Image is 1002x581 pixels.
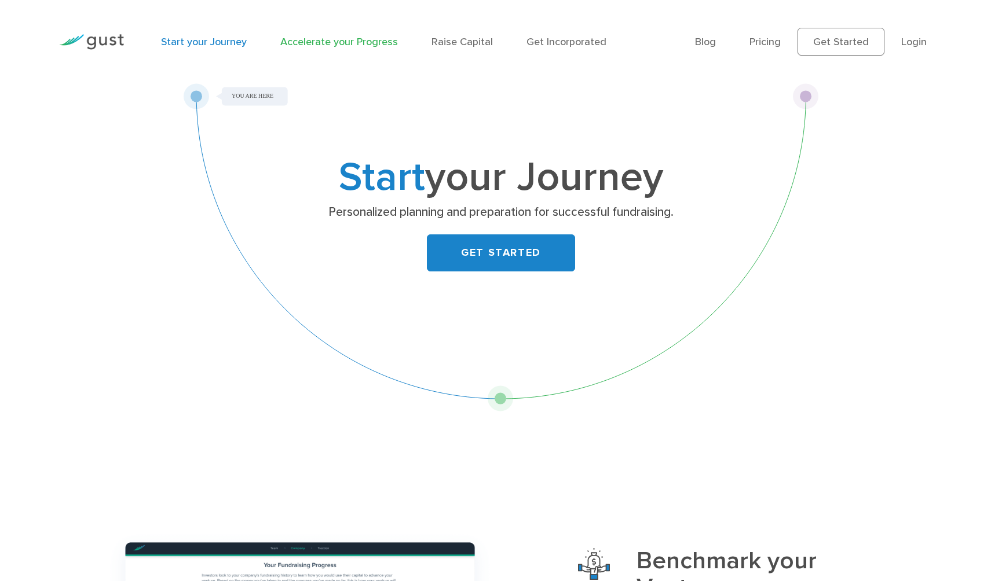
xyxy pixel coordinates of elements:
[339,153,425,201] span: Start
[749,36,781,48] a: Pricing
[578,548,610,580] img: Benchmark Your Venture
[161,36,247,48] a: Start your Journey
[280,36,398,48] a: Accelerate your Progress
[901,36,927,48] a: Login
[431,36,493,48] a: Raise Capital
[798,28,884,56] a: Get Started
[272,159,730,196] h1: your Journey
[695,36,716,48] a: Blog
[59,34,124,50] img: Gust Logo
[526,36,606,48] a: Get Incorporated
[277,204,726,220] p: Personalized planning and preparation for successful fundraising.
[427,234,575,271] a: GET STARTED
